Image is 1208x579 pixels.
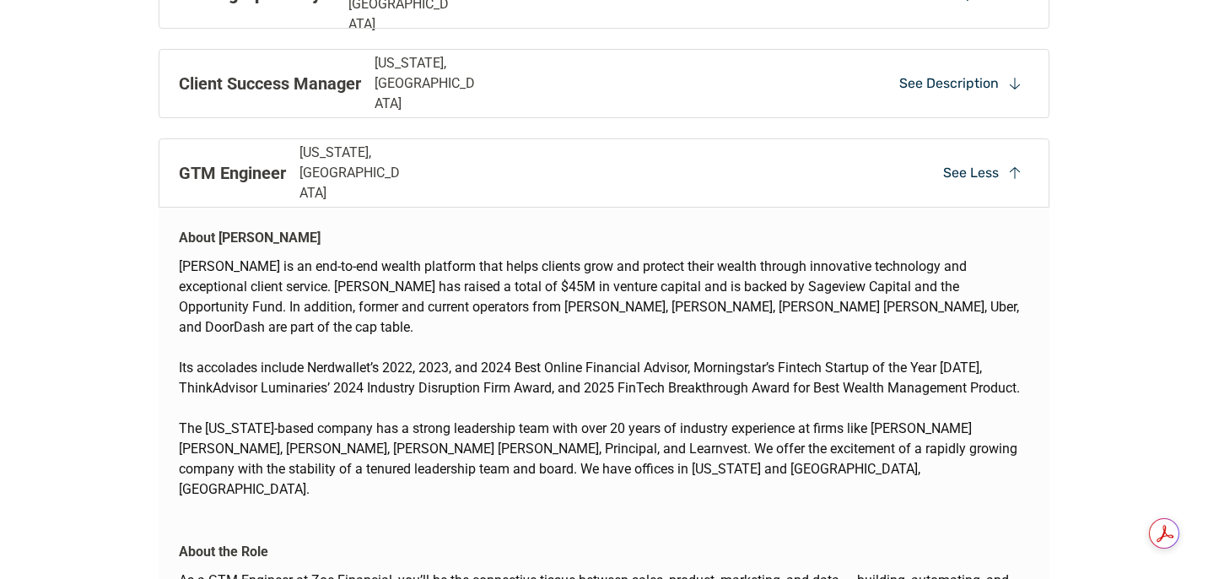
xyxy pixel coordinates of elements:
[375,53,482,114] p: [US_STATE], [GEOGRAPHIC_DATA]
[179,419,1029,500] p: The [US_STATE]-based company has a strong leadership team with over 20 years of industry experien...
[179,71,361,96] p: Client Success Manager
[943,164,999,182] p: See Less
[179,228,321,248] p: About [PERSON_NAME]
[299,143,407,203] p: [US_STATE], [GEOGRAPHIC_DATA]
[179,257,1029,358] p: [PERSON_NAME] is an end-to-end wealth platform that helps clients grow and protect their wealth t...
[899,74,999,93] p: See Description
[179,358,1029,419] p: Its accolades include Nerdwallet’s 2022, 2023, and 2024 Best Online Financial Advisor, Morningsta...
[179,542,268,562] p: About the Role
[179,160,286,186] p: GTM Engineer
